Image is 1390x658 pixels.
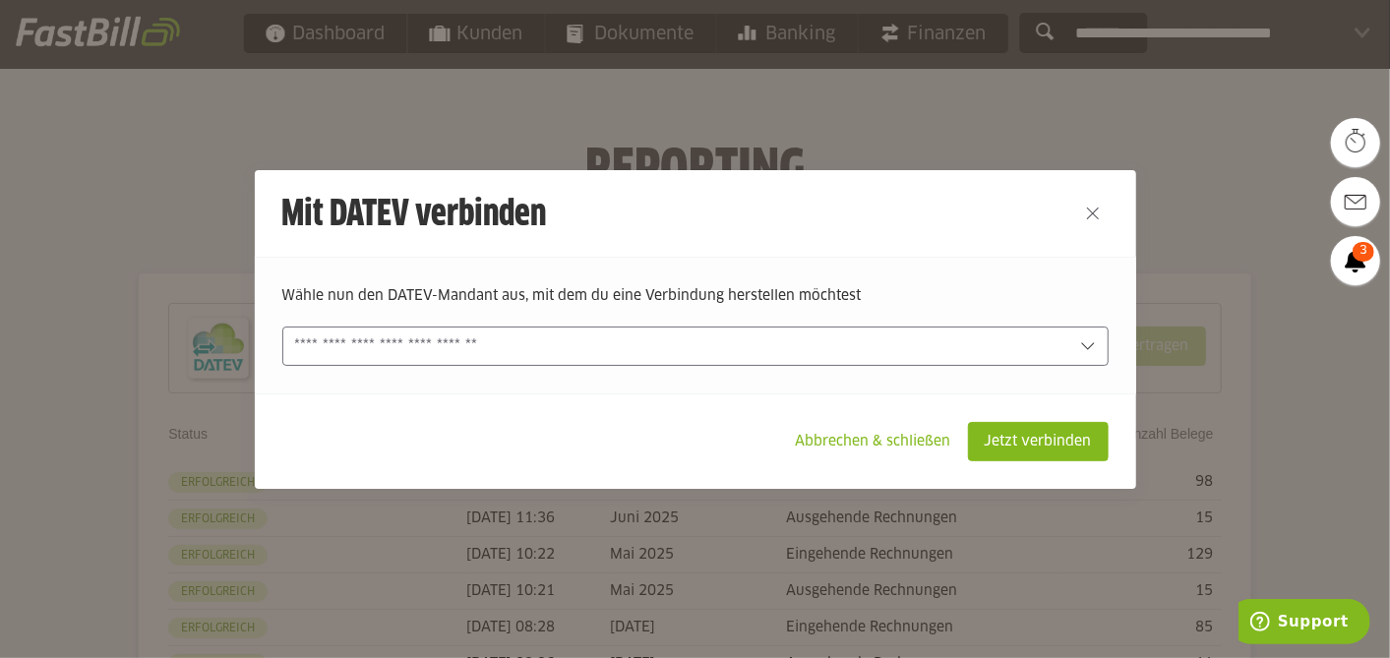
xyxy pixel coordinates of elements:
[1331,236,1380,285] a: 3
[282,285,1109,307] p: Wähle nun den DATEV-Mandant aus, mit dem du eine Verbindung herstellen möchtest
[1239,599,1370,648] iframe: Öffnet ein Widget, in dem Sie weitere Informationen finden
[968,422,1109,461] sl-button: Jetzt verbinden
[779,422,968,461] sl-button: Abbrechen & schließen
[1353,242,1374,262] span: 3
